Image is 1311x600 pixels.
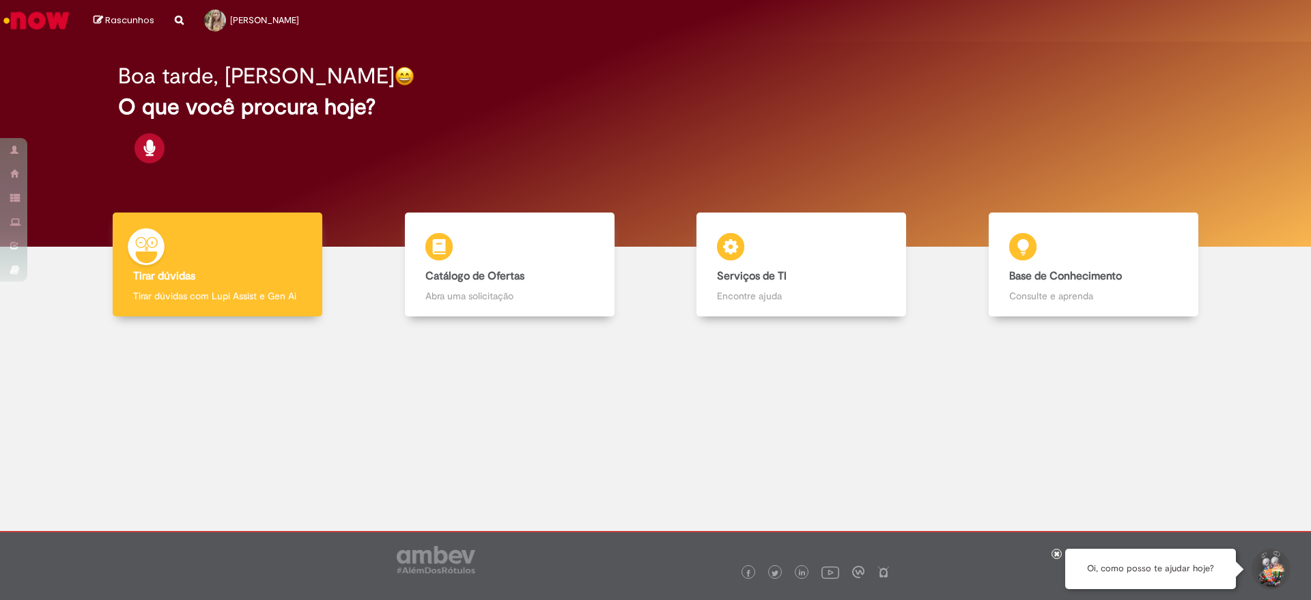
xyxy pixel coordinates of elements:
b: Tirar dúvidas [133,269,195,283]
b: Serviços de TI [717,269,787,283]
b: Base de Conhecimento [1009,269,1122,283]
span: [PERSON_NAME] [230,14,299,26]
button: Iniciar Conversa de Suporte [1250,549,1291,590]
img: logo_footer_workplace.png [852,566,864,578]
p: Consulte e aprenda [1009,289,1178,303]
span: Rascunhos [105,14,154,27]
a: Tirar dúvidas Tirar dúvidas com Lupi Assist e Gen Ai [72,213,364,317]
img: ServiceNow [1,7,72,34]
h2: O que você procura hoje? [118,95,1194,119]
img: happy-face.png [395,66,414,86]
h2: Boa tarde, [PERSON_NAME] [118,64,395,88]
a: Base de Conhecimento Consulte e aprenda [948,213,1240,317]
img: logo_footer_twitter.png [772,570,778,577]
img: logo_footer_linkedin.png [799,569,806,577]
p: Tirar dúvidas com Lupi Assist e Gen Ai [133,289,302,303]
img: logo_footer_facebook.png [745,570,752,577]
a: Serviços de TI Encontre ajuda [655,213,948,317]
p: Abra uma solicitação [425,289,594,303]
a: Rascunhos [94,14,154,27]
img: logo_footer_youtube.png [821,563,839,581]
p: Encontre ajuda [717,289,886,303]
img: logo_footer_naosei.png [877,566,890,578]
div: Oi, como posso te ajudar hoje? [1065,549,1236,589]
img: logo_footer_ambev_rotulo_gray.png [397,546,475,573]
a: Catálogo de Ofertas Abra uma solicitação [364,213,656,317]
b: Catálogo de Ofertas [425,269,524,283]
